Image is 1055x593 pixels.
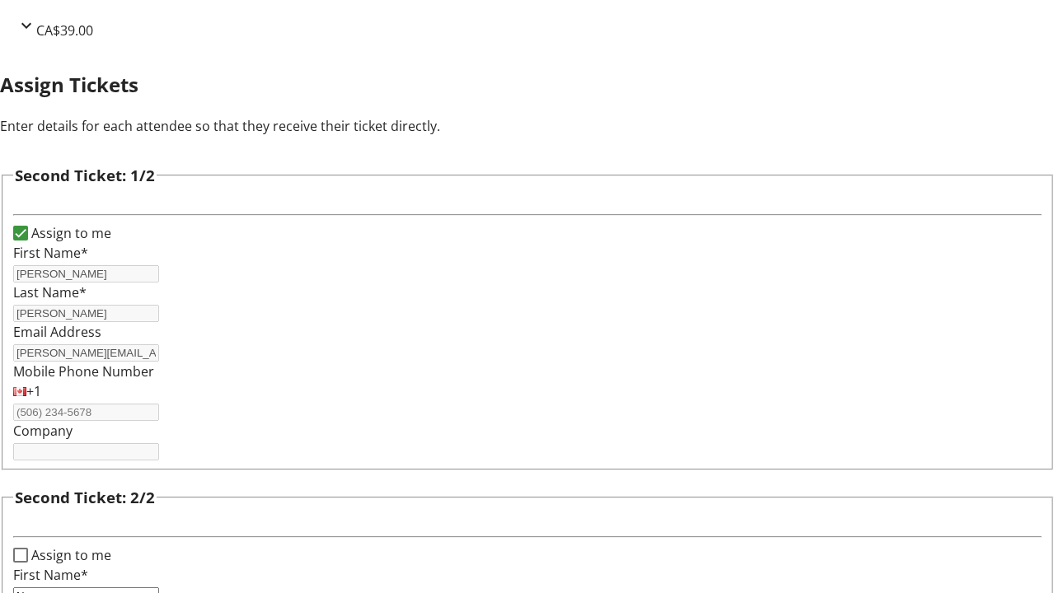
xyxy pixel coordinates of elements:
[13,323,101,341] label: Email Address
[13,283,87,301] label: Last Name*
[28,223,111,243] label: Assign to me
[28,545,111,565] label: Assign to me
[13,422,73,440] label: Company
[13,404,159,421] input: (506) 234-5678
[15,164,155,187] h3: Second Ticket: 1/2
[15,486,155,509] h3: Second Ticket: 2/2
[36,21,93,40] span: CA$39.00
[13,244,88,262] label: First Name*
[13,566,88,584] label: First Name*
[13,362,154,381] label: Mobile Phone Number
